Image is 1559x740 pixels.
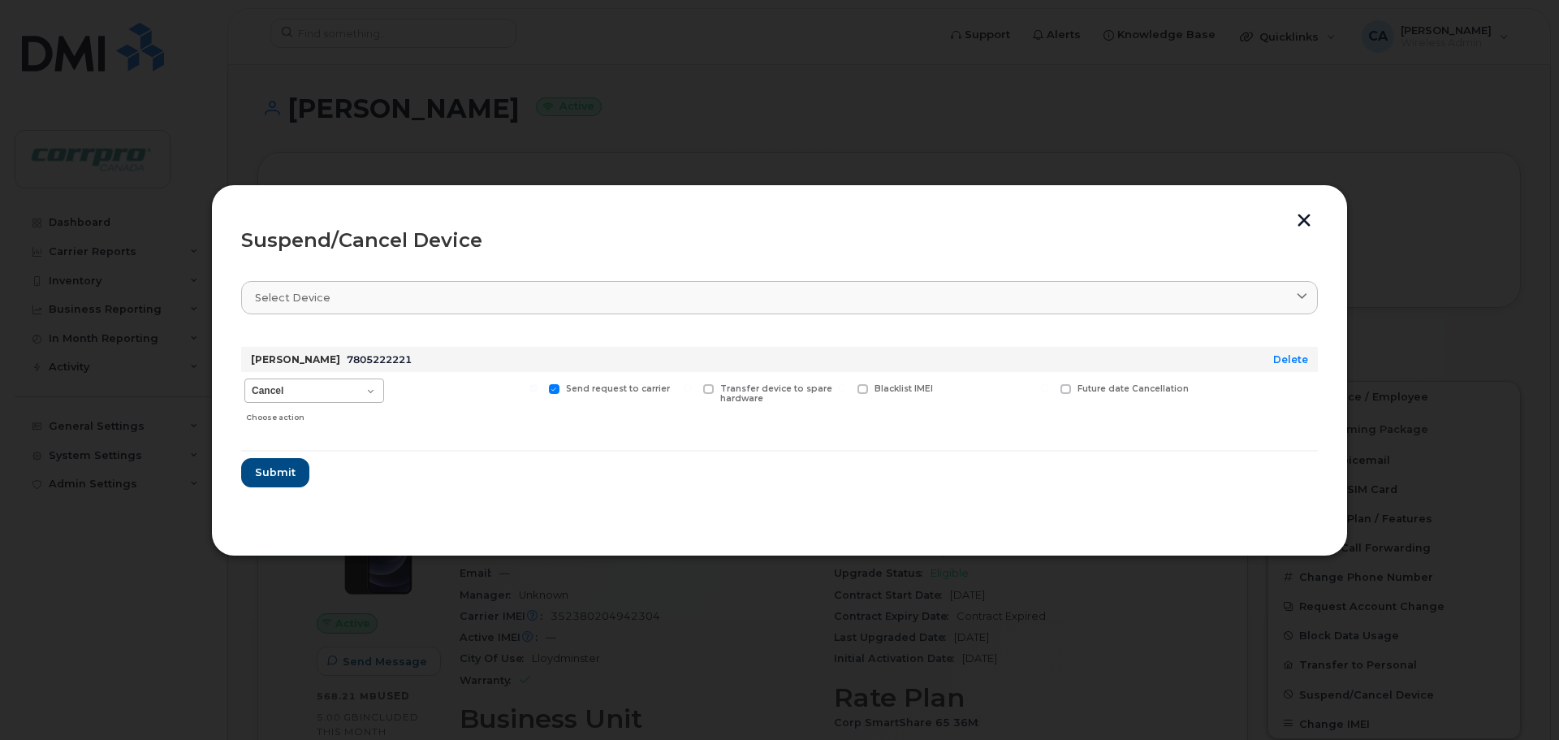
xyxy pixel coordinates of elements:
[1273,353,1308,366] a: Delete
[255,465,296,480] span: Submit
[241,458,309,487] button: Submit
[246,405,384,424] div: Choose action
[529,384,538,392] input: Send request to carrier
[255,290,330,305] span: Select device
[720,383,832,405] span: Transfer device to spare hardware
[566,383,670,394] span: Send request to carrier
[347,353,412,366] span: 7805222221
[684,384,692,392] input: Transfer device to spare hardware
[838,384,846,392] input: Blacklist IMEI
[241,231,1318,250] div: Suspend/Cancel Device
[251,353,340,366] strong: [PERSON_NAME]
[875,383,933,394] span: Blacklist IMEI
[1041,384,1049,392] input: Future date Cancellation
[1077,383,1189,394] span: Future date Cancellation
[241,281,1318,314] a: Select device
